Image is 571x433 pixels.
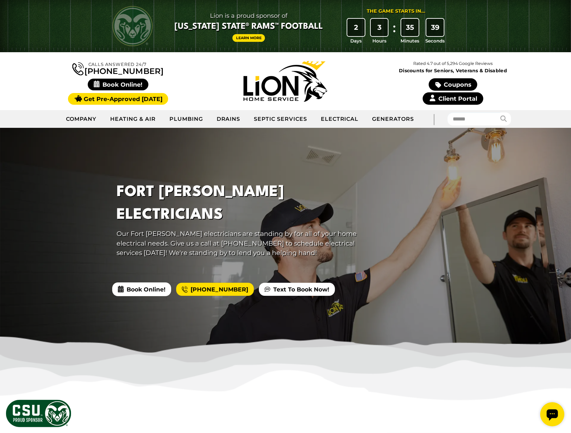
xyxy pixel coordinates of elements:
[423,92,483,105] a: Client Portal
[367,8,425,15] div: The Game Starts in...
[72,61,163,75] a: [PHONE_NUMBER]
[350,37,362,44] span: Days
[113,6,153,46] img: CSU Rams logo
[112,282,171,296] span: Book Online!
[103,111,162,127] a: Heating & Air
[88,79,148,90] span: Book Online!
[174,10,323,21] span: Lion is a proud sponsor of
[401,37,419,44] span: Minutes
[347,19,365,36] div: 2
[371,19,388,36] div: 3
[5,399,72,428] img: CSU Sponsor Badge
[365,111,421,127] a: Generators
[210,111,247,127] a: Drains
[232,34,265,42] a: Learn More
[247,111,314,127] a: Septic Services
[174,21,323,32] span: [US_STATE] State® Rams™ Football
[401,19,419,36] div: 35
[425,37,445,44] span: Seconds
[176,283,254,296] a: [PHONE_NUMBER]
[421,110,447,128] div: |
[117,181,360,226] h1: Fort [PERSON_NAME] Electricians
[314,111,366,127] a: Electrical
[369,60,537,67] p: Rated 4.7 out of 5,294 Google Reviews
[426,19,444,36] div: 39
[371,68,536,73] span: Discounts for Seniors, Veterans & Disabled
[372,37,386,44] span: Hours
[68,93,168,105] a: Get Pre-Approved [DATE]
[3,3,27,27] div: Open chat widget
[429,78,477,91] a: Coupons
[163,111,210,127] a: Plumbing
[259,283,335,296] a: Text To Book Now!
[243,61,327,102] img: Lion Home Service
[117,229,360,258] p: Our Fort [PERSON_NAME] electricians are standing by for all of your home electrical needs. Give u...
[391,19,398,45] div: :
[59,111,104,127] a: Company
